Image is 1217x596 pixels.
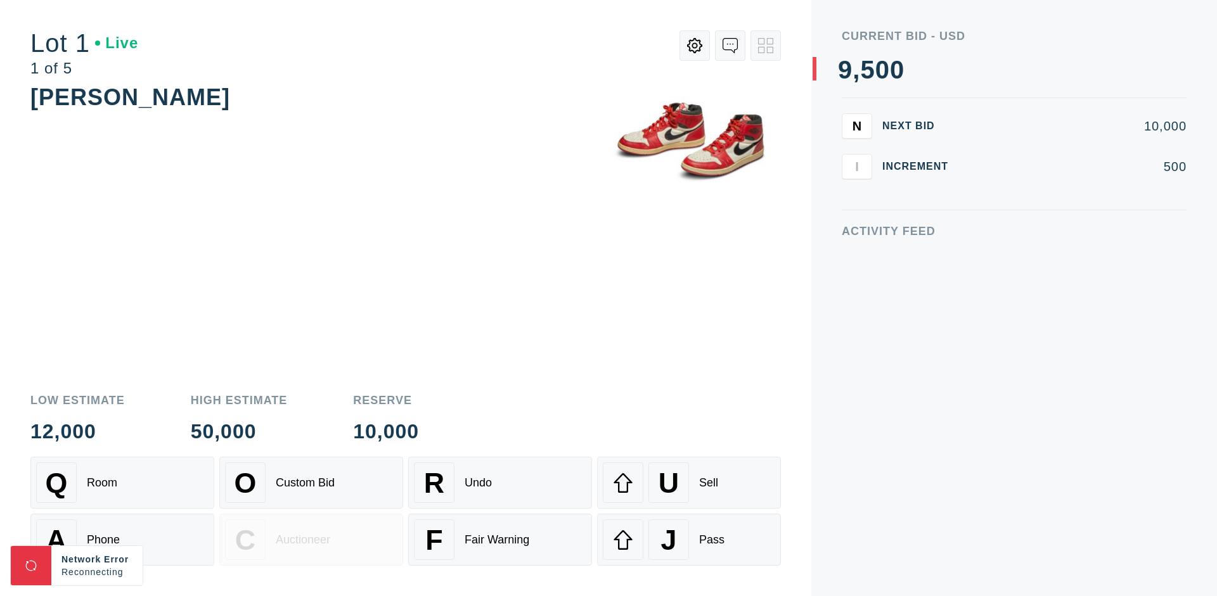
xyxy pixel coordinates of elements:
[855,159,859,174] span: I
[838,57,853,82] div: 9
[699,476,718,490] div: Sell
[699,533,724,547] div: Pass
[853,118,861,133] span: N
[30,457,214,509] button: QRoom
[61,566,132,578] div: Reconnecting
[465,476,492,490] div: Undo
[597,457,781,509] button: USell
[219,514,403,566] button: CAuctioneer
[882,121,958,131] div: Next Bid
[853,57,860,310] div: ,
[969,120,1187,132] div: 10,000
[191,395,288,406] div: High Estimate
[659,467,679,499] span: U
[30,30,138,56] div: Lot 1
[235,524,255,556] span: C
[30,514,214,566] button: APhone
[424,467,444,499] span: R
[597,514,781,566] button: JPass
[235,467,257,499] span: O
[425,524,442,556] span: F
[890,57,905,82] div: 0
[30,421,125,441] div: 12,000
[87,476,117,490] div: Room
[408,514,592,566] button: FFair Warning
[875,57,890,82] div: 0
[842,113,872,139] button: N
[660,524,676,556] span: J
[465,533,529,547] div: Fair Warning
[860,57,875,82] div: 5
[46,467,68,499] span: Q
[46,524,67,556] span: A
[882,162,958,172] div: Increment
[969,160,1187,173] div: 500
[87,533,120,547] div: Phone
[842,30,1187,42] div: Current Bid - USD
[408,457,592,509] button: RUndo
[276,533,330,547] div: Auctioneer
[30,84,230,110] div: [PERSON_NAME]
[191,421,288,441] div: 50,000
[353,421,419,441] div: 10,000
[842,225,1187,237] div: Activity Feed
[30,61,138,76] div: 1 of 5
[30,395,125,406] div: Low Estimate
[95,35,138,51] div: Live
[842,154,872,179] button: I
[276,476,335,490] div: Custom Bid
[219,457,403,509] button: OCustom Bid
[353,395,419,406] div: Reserve
[61,553,132,566] div: Network Error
